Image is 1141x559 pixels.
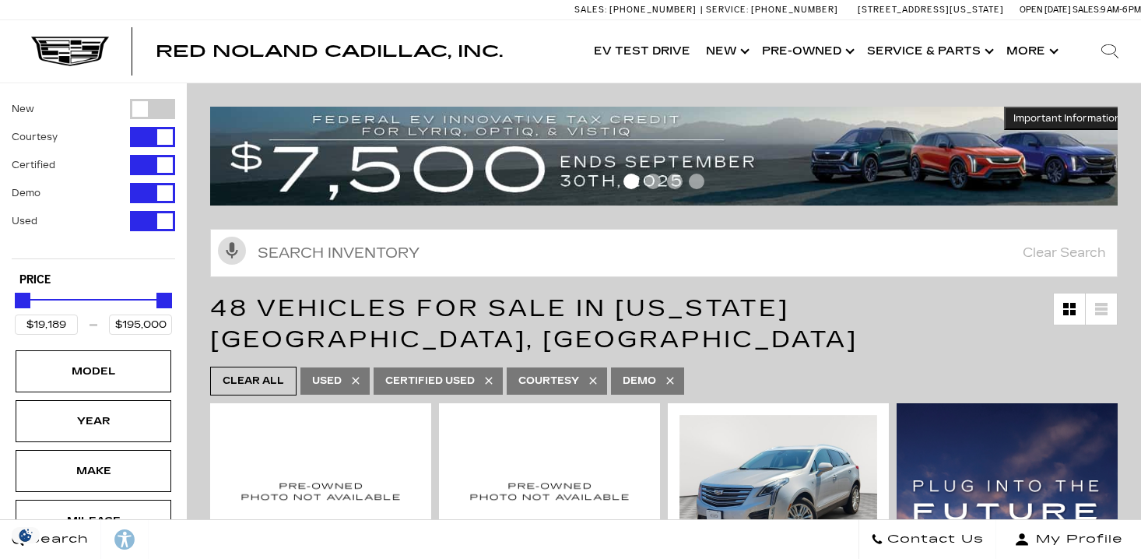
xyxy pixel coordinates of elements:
[156,44,503,59] a: Red Noland Cadillac, Inc.
[698,20,754,83] a: New
[16,350,171,392] div: ModelModel
[1013,112,1121,125] span: Important Information
[623,371,656,391] span: Demo
[218,237,246,265] svg: Click to toggle on voice search
[1030,529,1123,550] span: My Profile
[645,174,661,189] span: Go to slide 2
[586,20,698,83] a: EV Test Drive
[8,527,44,543] section: Click to Open Cookie Consent Modal
[16,500,171,542] div: MileageMileage
[12,101,34,117] label: New
[706,5,749,15] span: Service:
[210,107,1130,206] img: vrp-tax-ending-august-version
[15,287,172,335] div: Price
[24,529,89,550] span: Search
[54,363,132,380] div: Model
[54,462,132,480] div: Make
[54,512,132,529] div: Mileage
[574,5,700,14] a: Sales: [PHONE_NUMBER]
[859,20,999,83] a: Service & Parts
[210,294,858,353] span: 48 Vehicles for Sale in [US_STATE][GEOGRAPHIC_DATA], [GEOGRAPHIC_DATA]
[8,527,44,543] img: Opt-Out Icon
[385,371,475,391] span: Certified Used
[858,5,1004,15] a: [STREET_ADDRESS][US_STATE]
[1020,5,1071,15] span: Open [DATE]
[12,99,175,258] div: Filter by Vehicle Type
[31,37,109,66] img: Cadillac Dark Logo with Cadillac White Text
[623,174,639,189] span: Go to slide 1
[1101,5,1141,15] span: 9 AM-6 PM
[700,5,842,14] a: Service: [PHONE_NUMBER]
[156,293,172,308] div: Maximum Price
[19,273,167,287] h5: Price
[15,293,30,308] div: Minimum Price
[999,20,1063,83] button: More
[1073,5,1101,15] span: Sales:
[574,5,607,15] span: Sales:
[883,529,984,550] span: Contact Us
[689,174,704,189] span: Go to slide 4
[12,129,58,145] label: Courtesy
[15,315,78,335] input: Minimum
[16,400,171,442] div: YearYear
[1004,107,1130,130] button: Important Information
[54,413,132,430] div: Year
[12,157,55,173] label: Certified
[609,5,697,15] span: [PHONE_NUMBER]
[210,229,1118,277] input: Search Inventory
[518,371,579,391] span: Courtesy
[223,371,284,391] span: Clear All
[12,213,37,229] label: Used
[751,5,838,15] span: [PHONE_NUMBER]
[16,450,171,492] div: MakeMake
[858,520,996,559] a: Contact Us
[996,520,1141,559] button: Open user profile menu
[12,185,40,201] label: Demo
[667,174,683,189] span: Go to slide 3
[754,20,859,83] a: Pre-Owned
[312,371,342,391] span: Used
[156,42,503,61] span: Red Noland Cadillac, Inc.
[109,315,172,335] input: Maximum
